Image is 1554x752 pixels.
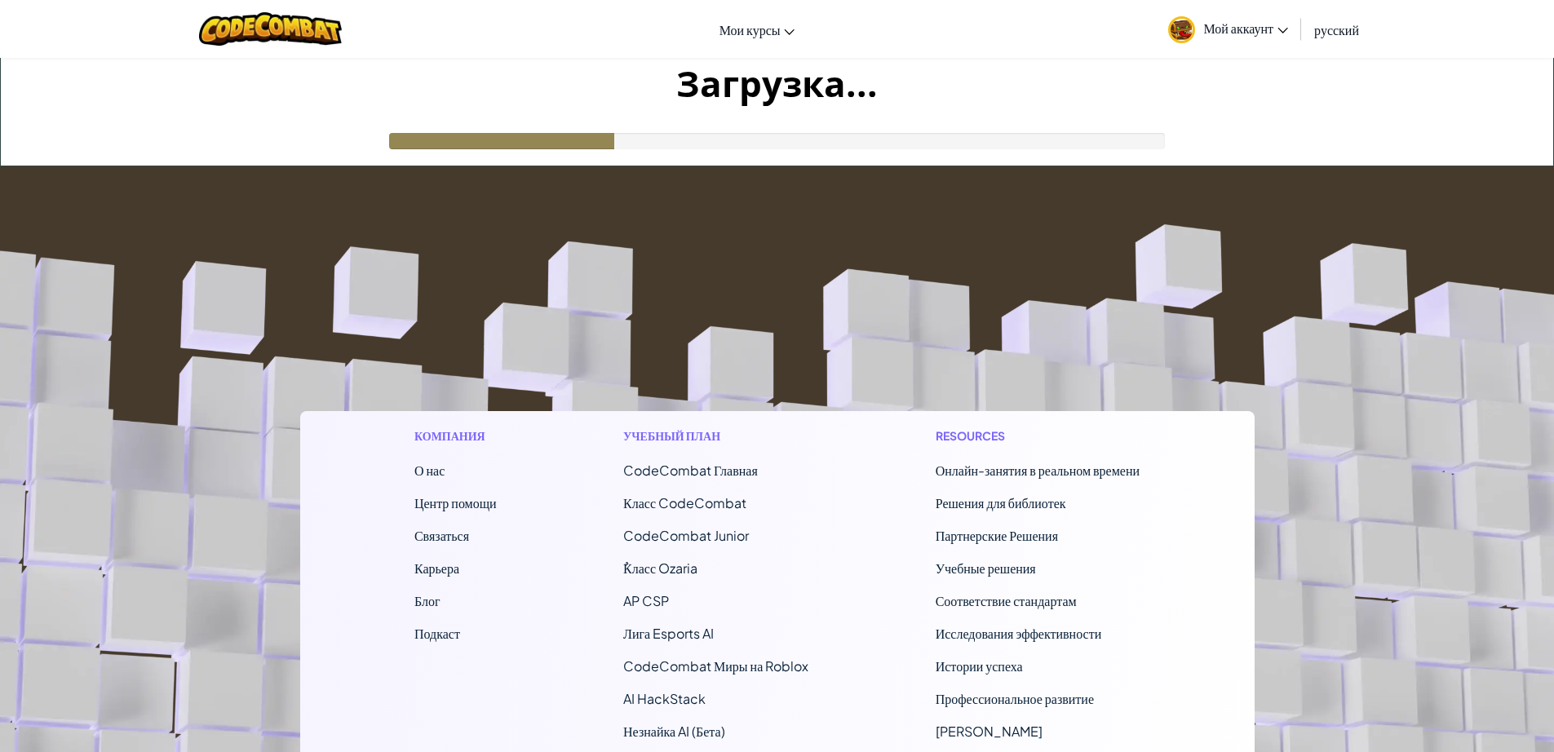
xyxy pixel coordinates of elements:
[1314,21,1359,38] span: русский
[414,494,497,511] a: Центр помощи
[936,723,1043,740] a: [PERSON_NAME]
[719,21,781,38] span: Мои курсы
[623,592,669,609] a: AP CSP
[623,462,758,479] span: CodeCombat Главная
[199,12,342,46] img: CodeCombat logo
[414,592,441,609] a: Блог
[414,560,459,577] a: Карьера
[936,560,1036,577] a: Учебные решения
[936,427,1140,445] h1: Resources
[1,58,1553,108] h1: Загрузка...
[1168,16,1195,43] img: avatar
[936,527,1058,544] a: Партнерские Решения
[936,592,1077,609] a: Соответствие стандартам
[414,625,460,642] a: Подкаст
[623,723,725,740] a: Незнайка AI (Бета)
[936,657,1023,675] a: Истории успеха
[936,494,1066,511] a: Решения для библиотек
[414,462,445,479] a: О нас
[936,690,1094,707] a: Профессиональное развитие
[936,462,1140,479] a: Онлайн-занятия в реальном времени
[1160,3,1296,55] a: Мой аккаунт
[1203,20,1288,37] span: Мой аккаунт
[623,427,808,445] h1: Учебный план
[711,7,804,51] a: Мои курсы
[414,527,469,544] span: Связаться
[623,625,714,642] a: Лига Esports AI
[1306,7,1367,51] a: русский
[936,625,1102,642] a: Исследования эффективности
[623,690,706,707] a: AI HackStack
[623,494,746,511] a: Класс CodeCombat
[414,427,497,445] h1: Компания
[623,560,697,577] a: ٌКласс Ozaria
[623,657,808,675] a: CodeCombat Миры на Roblox
[623,527,749,544] a: CodeCombat Junior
